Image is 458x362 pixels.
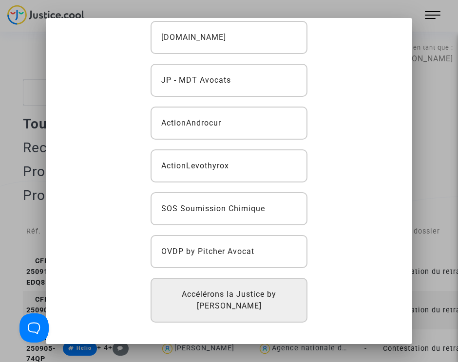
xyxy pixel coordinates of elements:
[19,313,49,343] iframe: Help Scout Beacon - Open
[161,203,265,215] span: SOS Soumission Chimique
[161,246,254,257] span: OVDP by Pitcher Avocat
[161,160,229,172] span: ActionLevothyrox
[161,74,231,86] span: JP - MDT Avocats
[161,117,221,129] span: ActionAndrocur
[161,32,226,43] span: [DOMAIN_NAME]
[161,289,297,312] span: Accélérons la Justice by [PERSON_NAME]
